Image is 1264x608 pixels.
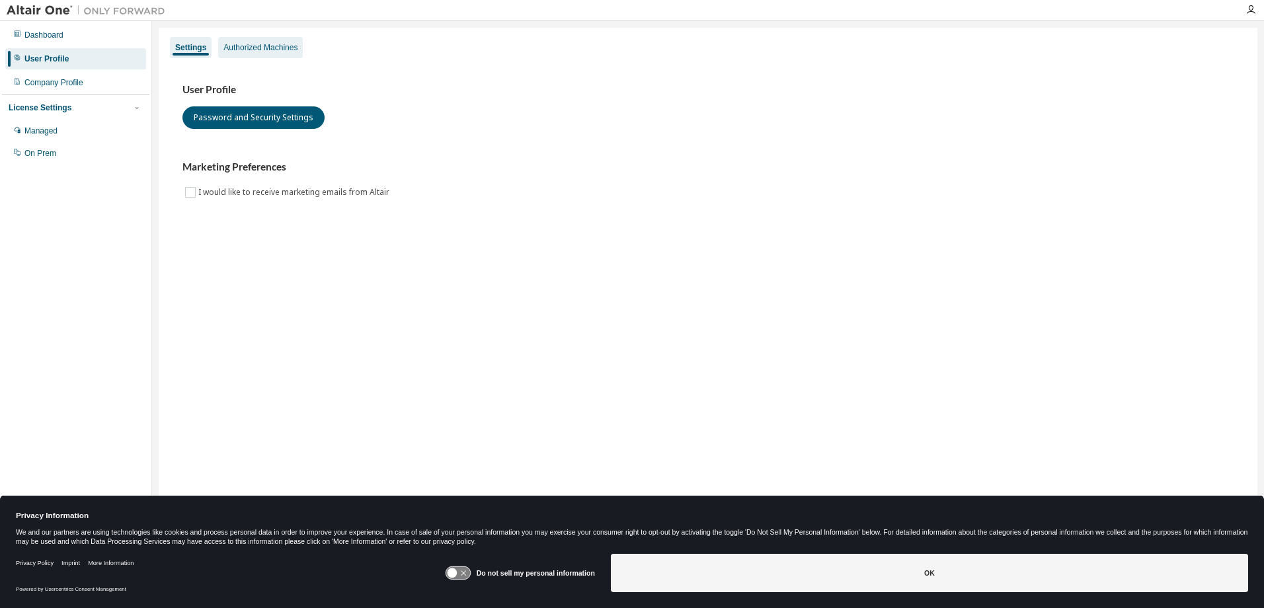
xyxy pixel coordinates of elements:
[9,102,71,113] div: License Settings
[24,30,63,40] div: Dashboard
[198,184,392,200] label: I would like to receive marketing emails from Altair
[24,126,58,136] div: Managed
[24,54,69,64] div: User Profile
[175,42,206,53] div: Settings
[182,83,1234,96] h3: User Profile
[24,77,83,88] div: Company Profile
[182,106,325,129] button: Password and Security Settings
[24,148,56,159] div: On Prem
[7,4,172,17] img: Altair One
[223,42,297,53] div: Authorized Machines
[182,161,1234,174] h3: Marketing Preferences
